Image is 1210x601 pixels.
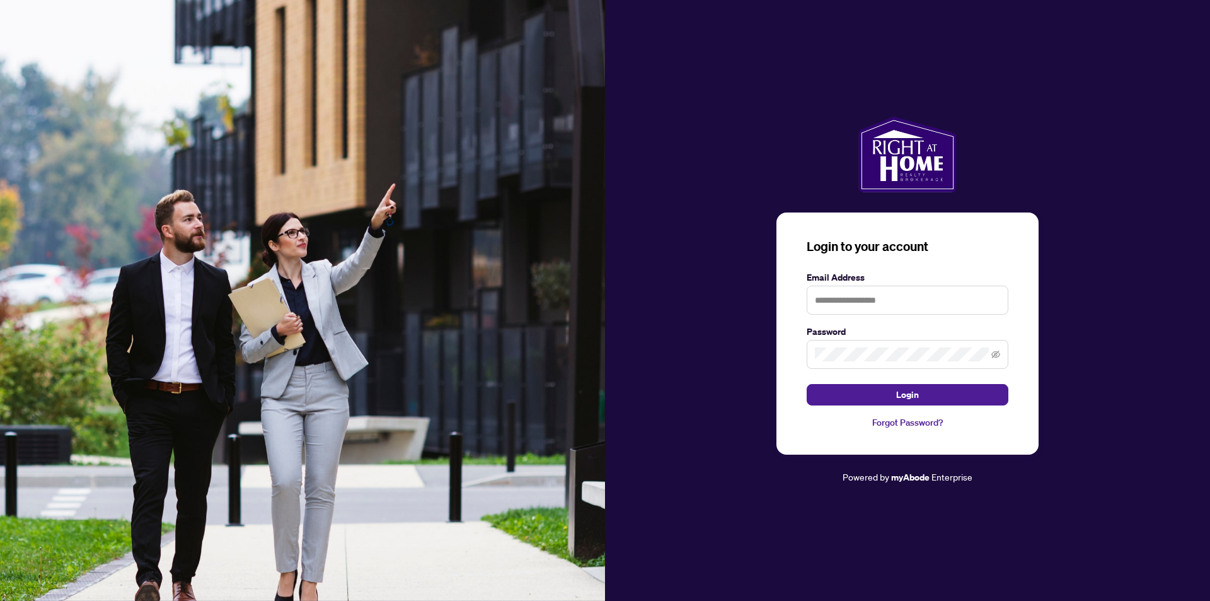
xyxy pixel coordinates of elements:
span: Login [896,385,919,405]
span: Powered by [843,471,889,482]
img: ma-logo [858,117,956,192]
label: Email Address [807,271,1008,284]
button: Login [807,384,1008,406]
h3: Login to your account [807,238,1008,255]
span: Enterprise [931,471,972,482]
a: Forgot Password? [807,416,1008,429]
span: eye-invisible [991,350,1000,359]
a: myAbode [891,470,930,484]
label: Password [807,325,1008,339]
